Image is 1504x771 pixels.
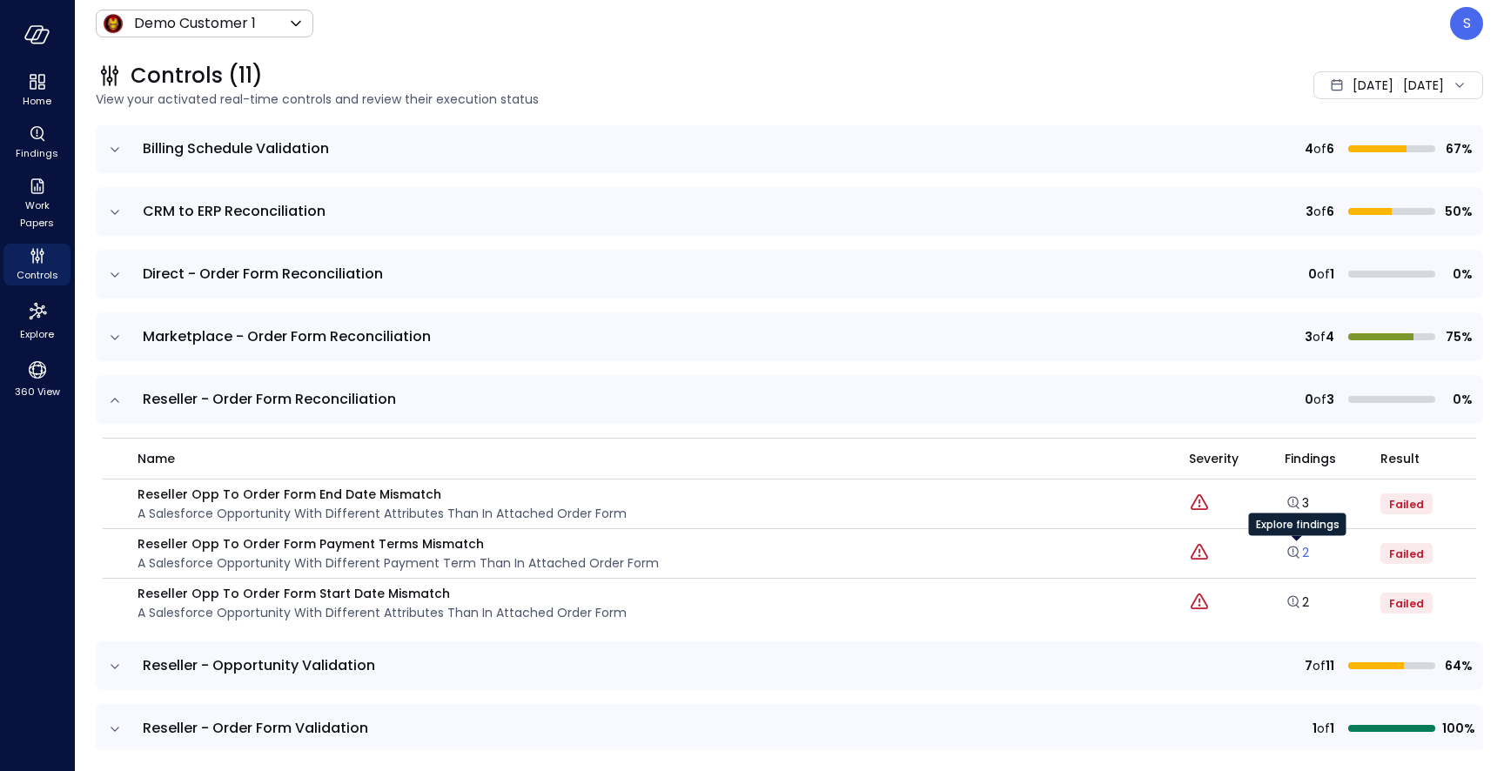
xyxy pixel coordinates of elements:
[1249,513,1346,536] div: Explore findings
[3,296,70,345] div: Explore
[1326,327,1334,346] span: 4
[20,325,54,343] span: Explore
[1326,139,1334,158] span: 6
[1285,548,1309,566] a: Explore findings
[1305,656,1313,675] span: 7
[3,70,70,111] div: Home
[138,603,627,622] p: A Salesforce Opportunity with different attributes than in attached order form
[134,13,256,34] p: Demo Customer 1
[106,266,124,284] button: expand row
[1313,139,1326,158] span: of
[1285,544,1309,561] a: 2
[1463,13,1471,34] p: S
[1313,327,1326,346] span: of
[106,204,124,221] button: expand row
[131,62,263,90] span: Controls (11)
[1317,719,1330,738] span: of
[106,392,124,409] button: expand row
[1389,546,1424,561] span: Failed
[1313,390,1326,409] span: of
[96,90,1057,109] span: View your activated real-time controls and review their execution status
[1285,598,1309,615] a: Explore findings
[1450,7,1483,40] div: Steve Sovik
[143,201,326,221] span: CRM to ERP Reconciliation
[138,485,627,504] p: Reseller Opp To Order Form End Date Mismatch
[1285,494,1309,512] a: 3
[1189,493,1210,515] div: Critical
[1285,593,1309,611] a: 2
[1330,265,1334,284] span: 1
[143,138,329,158] span: Billing Schedule Validation
[1389,596,1424,611] span: Failed
[138,553,659,573] p: A Salesforce Opportunity with different payment term than in attached order form
[1442,656,1473,675] span: 64%
[16,144,58,162] span: Findings
[143,655,375,675] span: Reseller - Opportunity Validation
[143,264,383,284] span: Direct - Order Form Reconciliation
[106,329,124,346] button: expand row
[1305,327,1313,346] span: 3
[1305,390,1313,409] span: 0
[1308,265,1317,284] span: 0
[138,534,659,553] p: Reseller Opp To Order Form Payment Terms Mismatch
[1389,497,1424,512] span: Failed
[1313,202,1326,221] span: of
[103,13,124,34] img: Icon
[1442,390,1473,409] span: 0%
[1353,76,1393,95] span: [DATE]
[138,449,175,468] span: name
[1326,202,1334,221] span: 6
[106,721,124,738] button: expand row
[1285,499,1309,516] a: Explore findings
[1189,542,1210,565] div: Critical
[143,326,431,346] span: Marketplace - Order Form Reconciliation
[15,383,60,400] span: 360 View
[3,244,70,285] div: Controls
[138,504,627,523] p: A Salesforce Opportunity with different attributes than in attached order form
[138,584,627,603] p: Reseller Opp To Order Form Start Date Mismatch
[1326,656,1334,675] span: 11
[1442,327,1473,346] span: 75%
[3,122,70,164] div: Findings
[1306,202,1313,221] span: 3
[1442,139,1473,158] span: 67%
[1285,449,1336,468] span: Findings
[106,658,124,675] button: expand row
[1330,719,1334,738] span: 1
[3,355,70,402] div: 360 View
[17,266,58,284] span: Controls
[1189,592,1210,614] div: Critical
[3,174,70,233] div: Work Papers
[143,389,396,409] span: Reseller - Order Form Reconciliation
[106,141,124,158] button: expand row
[1326,390,1334,409] span: 3
[1442,202,1473,221] span: 50%
[1442,719,1473,738] span: 100%
[1442,265,1473,284] span: 0%
[10,197,64,231] span: Work Papers
[1313,656,1326,675] span: of
[1317,265,1330,284] span: of
[1313,719,1317,738] span: 1
[1189,449,1239,468] span: Severity
[23,92,51,110] span: Home
[143,718,368,738] span: Reseller - Order Form Validation
[1305,139,1313,158] span: 4
[1380,449,1420,468] span: Result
